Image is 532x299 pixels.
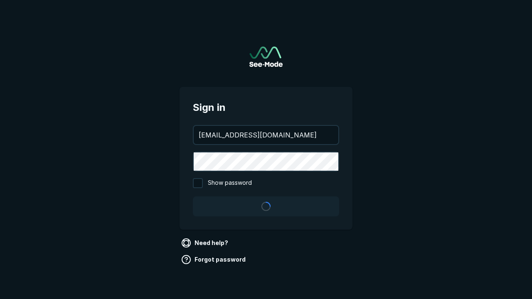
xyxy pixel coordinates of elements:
span: Sign in [193,100,339,115]
span: Show password [208,178,252,188]
input: your@email.com [194,126,338,144]
img: See-Mode Logo [249,47,283,67]
a: Need help? [180,236,232,250]
a: Go to sign in [249,47,283,67]
a: Forgot password [180,253,249,266]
